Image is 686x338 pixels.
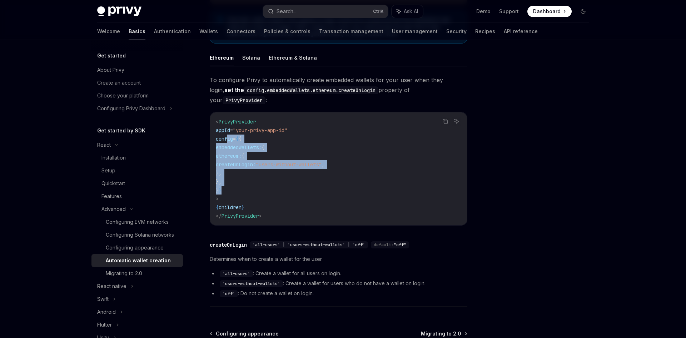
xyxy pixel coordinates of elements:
[97,282,126,291] div: React native
[97,104,165,113] div: Configuring Privy Dashboard
[224,86,378,94] strong: set the
[441,117,450,126] button: Copy the contents from the code block
[216,178,222,185] span: },
[236,136,239,142] span: {
[91,76,183,89] a: Create an account
[216,196,219,202] span: >
[97,23,120,40] a: Welcome
[129,23,145,40] a: Basics
[262,144,264,151] span: {
[216,330,279,337] span: Configuring appearance
[242,153,244,159] span: {
[233,136,236,142] span: =
[223,96,265,104] code: PrivyProvider
[404,8,418,15] span: Ask AI
[97,295,109,303] div: Swift
[91,177,183,190] a: Quickstart
[91,164,183,177] a: Setup
[394,242,406,248] span: "off"
[533,8,561,15] span: Dashboard
[577,6,589,17] button: Toggle dark mode
[499,8,519,15] a: Support
[210,75,467,105] span: To configure Privy to automatically create embedded wallets for your user when they login, proper...
[210,289,467,298] li: : Do not create a wallet on login.
[216,144,262,151] span: embeddedWallets:
[219,118,256,125] span: PrivyProvider
[106,256,171,265] div: Automatic wallet creation
[216,127,230,133] span: appId
[421,330,461,337] span: Migrating to 2.0
[392,5,423,18] button: Ask AI
[222,213,259,219] span: PrivyProvider
[263,5,388,18] button: Search...CtrlK
[374,242,394,248] span: default:
[97,51,126,60] h5: Get started
[216,136,233,142] span: config
[239,136,242,142] span: {
[91,254,183,267] a: Automatic wallet creation
[97,126,145,135] h5: Get started by SDK
[101,179,125,188] div: Quickstart
[97,308,116,316] div: Android
[242,49,260,66] button: Solana
[106,218,169,226] div: Configuring EVM networks
[91,151,183,164] a: Installation
[504,23,538,40] a: API reference
[216,204,219,211] span: {
[269,49,317,66] button: Ethereum & Solana
[101,153,126,162] div: Installation
[91,267,183,280] a: Migrating to 2.0
[220,290,238,297] code: 'off'
[101,205,126,213] div: Advanced
[253,242,365,248] span: 'all-users' | 'users-without-wallets' | 'off'
[446,23,467,40] a: Security
[91,228,183,241] a: Configuring Solana networks
[216,213,222,219] span: </
[230,127,233,133] span: =
[475,23,495,40] a: Recipes
[97,321,112,329] div: Flutter
[244,86,378,94] code: config.embeddedWallets.ethereum.createOnLogin
[242,204,244,211] span: }
[216,187,219,193] span: }
[216,153,242,159] span: ethereum:
[97,141,111,149] div: React
[476,8,491,15] a: Demo
[210,241,247,248] div: createOnLogin
[216,118,219,125] span: <
[101,166,115,175] div: Setup
[452,117,461,126] button: Ask AI
[91,190,183,203] a: Features
[97,91,149,100] div: Choose your platform
[392,23,438,40] a: User management
[210,269,467,278] li: : Create a wallet for all users on login.
[210,279,467,288] li: : Create a wallet for users who do not have a wallet on login.
[319,23,383,40] a: Transaction management
[97,66,124,74] div: About Privy
[91,89,183,102] a: Choose your platform
[106,269,142,278] div: Migrating to 2.0
[91,241,183,254] a: Configuring appearance
[210,49,234,66] button: Ethereum
[101,192,122,201] div: Features
[216,170,222,176] span: },
[259,213,262,219] span: >
[373,9,384,14] span: Ctrl K
[91,64,183,76] a: About Privy
[322,161,324,168] span: ,
[220,270,253,277] code: 'all-users'
[227,23,255,40] a: Connectors
[97,6,141,16] img: dark logo
[91,216,183,228] a: Configuring EVM networks
[210,255,467,263] span: Determines when to create a wallet for the user.
[219,187,222,193] span: }
[216,161,256,168] span: createOnLogin:
[106,243,164,252] div: Configuring appearance
[97,79,141,87] div: Create an account
[210,330,279,337] a: Configuring appearance
[256,161,322,168] span: "users-without-wallets"
[220,280,283,287] code: 'users-without-wallets'
[199,23,218,40] a: Wallets
[264,23,310,40] a: Policies & controls
[219,204,242,211] span: children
